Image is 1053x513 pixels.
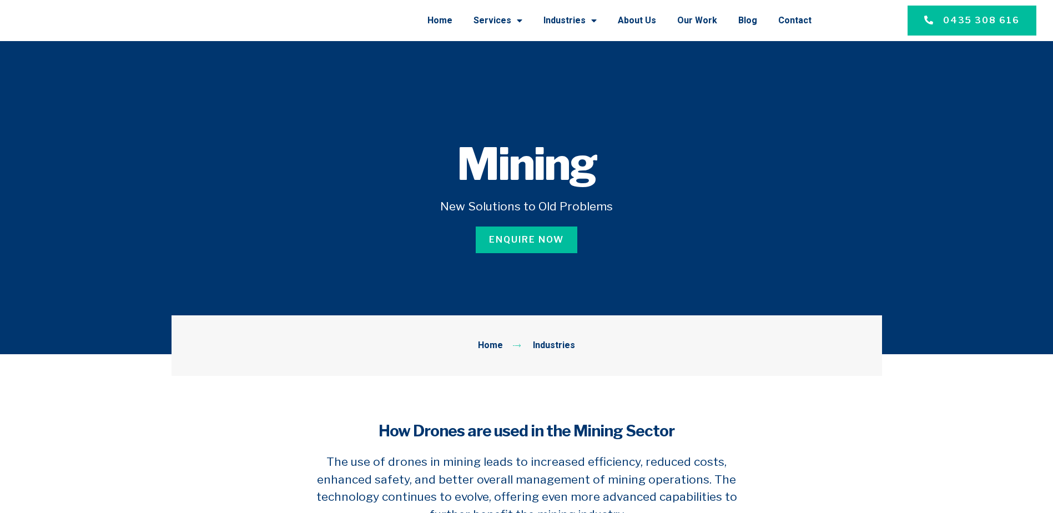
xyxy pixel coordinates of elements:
a: Home [478,339,503,353]
a: Services [473,6,522,35]
a: Enquire Now [476,227,577,253]
h4: How Drones are used in the Mining Sector [299,420,754,442]
span: 0435 308 616 [943,14,1020,27]
img: Final-Logo copy [33,8,149,33]
h1: Mining [195,142,859,187]
a: Home [427,6,452,35]
h5: New Solutions to Old Problems [195,198,859,215]
span: Enquire Now [489,233,564,247]
nav: Menu [179,6,812,35]
a: Contact [778,6,812,35]
a: About Us [618,6,656,35]
a: Industries [512,339,576,353]
a: 0435 308 616 [908,6,1036,36]
a: Blog [738,6,757,35]
a: Our Work [677,6,717,35]
a: Industries [543,6,597,35]
span: Industries [530,339,575,353]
